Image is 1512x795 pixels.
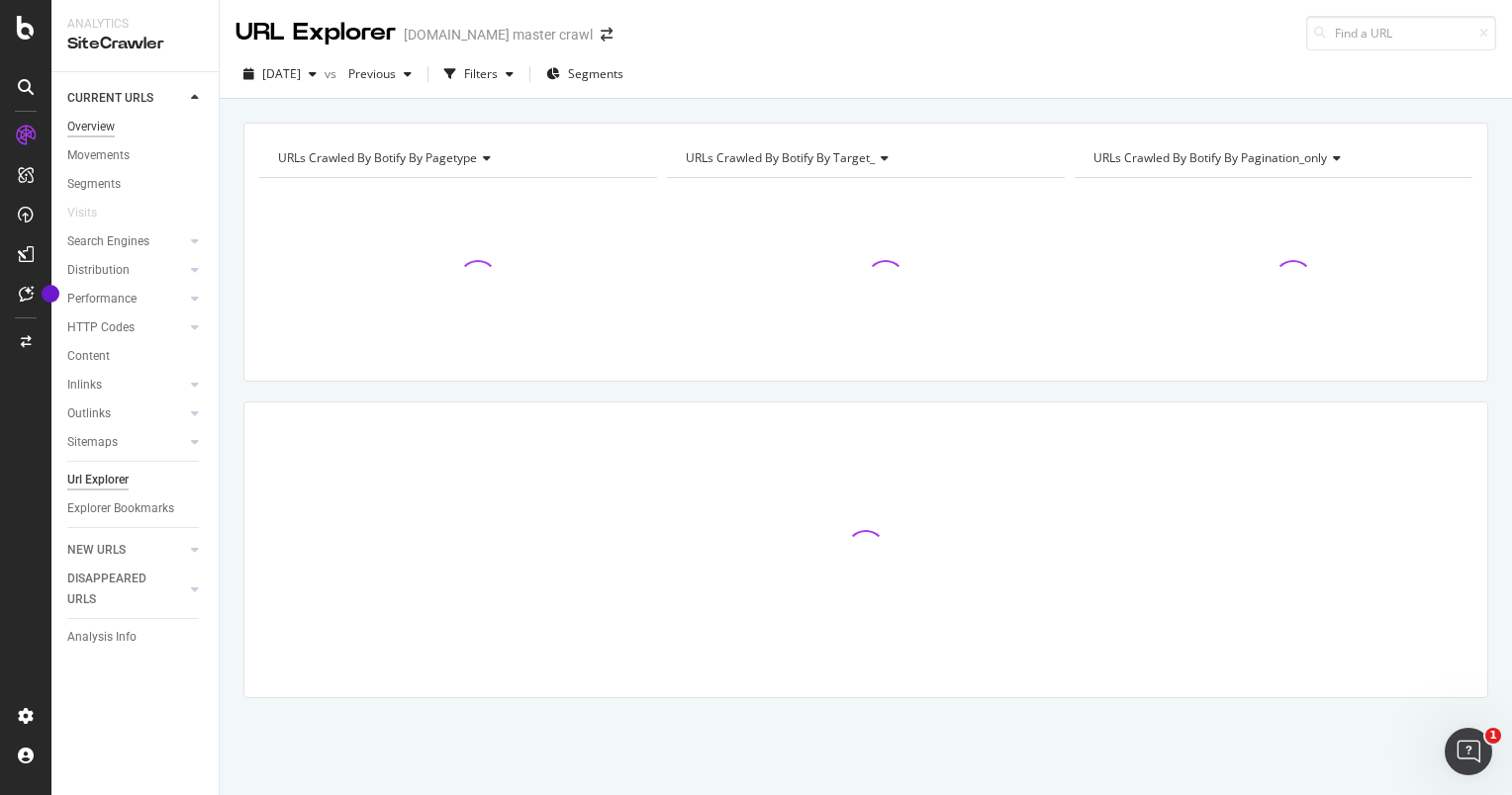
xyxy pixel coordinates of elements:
a: CURRENT URLS [67,88,185,109]
a: Url Explorer [67,470,205,490]
span: 1 [1485,728,1501,744]
iframe: Intercom live chat [1445,728,1492,775]
a: Segments [67,174,205,195]
div: Distribution [67,260,130,281]
div: Outlinks [67,403,111,424]
div: SiteCrawler [67,33,203,55]
span: Segments [568,65,623,82]
a: NEW URLS [67,540,185,561]
div: Overview [67,117,115,137]
a: Visits [67,203,117,223]
span: vs [325,65,340,82]
a: Movements [67,145,205,166]
a: Inlinks [67,375,185,396]
span: Previous [340,65,396,82]
div: URL Explorer [236,16,396,49]
div: DISAPPEARED URLS [67,569,167,610]
a: Content [67,346,205,367]
div: Search Engines [67,231,149,252]
span: URLs Crawled By Botify By pagetype [278,149,477,166]
div: Content [67,346,110,367]
div: Explorer Bookmarks [67,498,174,519]
button: Previous [340,58,420,90]
span: URLs Crawled By Botify By pagination_only [1093,149,1327,166]
a: HTTP Codes [67,317,185,338]
div: Movements [67,145,130,166]
div: Inlinks [67,375,102,396]
div: [DOMAIN_NAME] master crawl [404,25,593,44]
span: URLs Crawled By Botify By target_ [686,149,875,166]
div: CURRENT URLS [67,88,153,109]
button: Filters [436,58,521,90]
div: Visits [67,203,97,223]
a: DISAPPEARED URLS [67,569,185,610]
input: Find a URL [1306,16,1496,50]
a: Distribution [67,260,185,281]
div: NEW URLS [67,540,126,561]
a: Analysis Info [67,627,205,648]
a: Performance [67,289,185,309]
div: Tooltip anchor [42,285,59,303]
a: Explorer Bookmarks [67,498,205,519]
span: 2025 Aug. 11th [262,65,301,82]
div: Segments [67,174,121,195]
div: Filters [464,65,498,82]
a: Outlinks [67,403,185,424]
div: Performance [67,289,137,309]
h4: URLs Crawled By Botify By pagination_only [1089,142,1455,174]
button: Segments [538,58,631,90]
a: Search Engines [67,231,185,252]
a: Overview [67,117,205,137]
h4: URLs Crawled By Botify By pagetype [274,142,639,174]
button: [DATE] [236,58,325,90]
div: HTTP Codes [67,317,135,338]
h4: URLs Crawled By Botify By target_ [682,142,1047,174]
a: Sitemaps [67,432,185,453]
div: Analytics [67,16,203,33]
div: Sitemaps [67,432,118,453]
div: Url Explorer [67,470,129,490]
div: Analysis Info [67,627,137,648]
div: arrow-right-arrow-left [601,28,613,42]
